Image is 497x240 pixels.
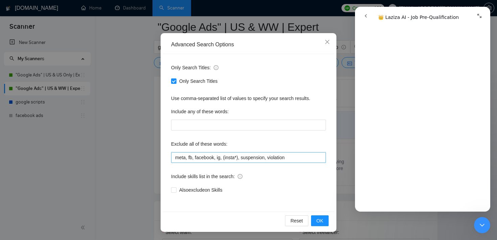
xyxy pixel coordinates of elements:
[171,64,218,71] span: Only Search Titles:
[171,95,326,102] div: Use comma-separated list of values to specify your search results.
[171,41,326,48] div: Advanced Search Options
[355,7,490,212] iframe: Intercom live chat
[290,217,303,224] span: Reset
[318,33,336,51] button: Close
[171,173,242,180] span: Include skills list in the search:
[214,65,218,70] span: info-circle
[285,215,308,226] button: Reset
[171,106,229,117] label: Include any of these words:
[325,39,330,45] span: close
[474,217,490,233] iframe: Intercom live chat
[311,215,329,226] button: OK
[171,139,228,149] label: Exclude all of these words:
[176,186,225,194] span: Also exclude on Skills
[316,217,323,224] span: OK
[238,174,242,179] span: info-circle
[176,77,220,85] span: Only Search Titles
